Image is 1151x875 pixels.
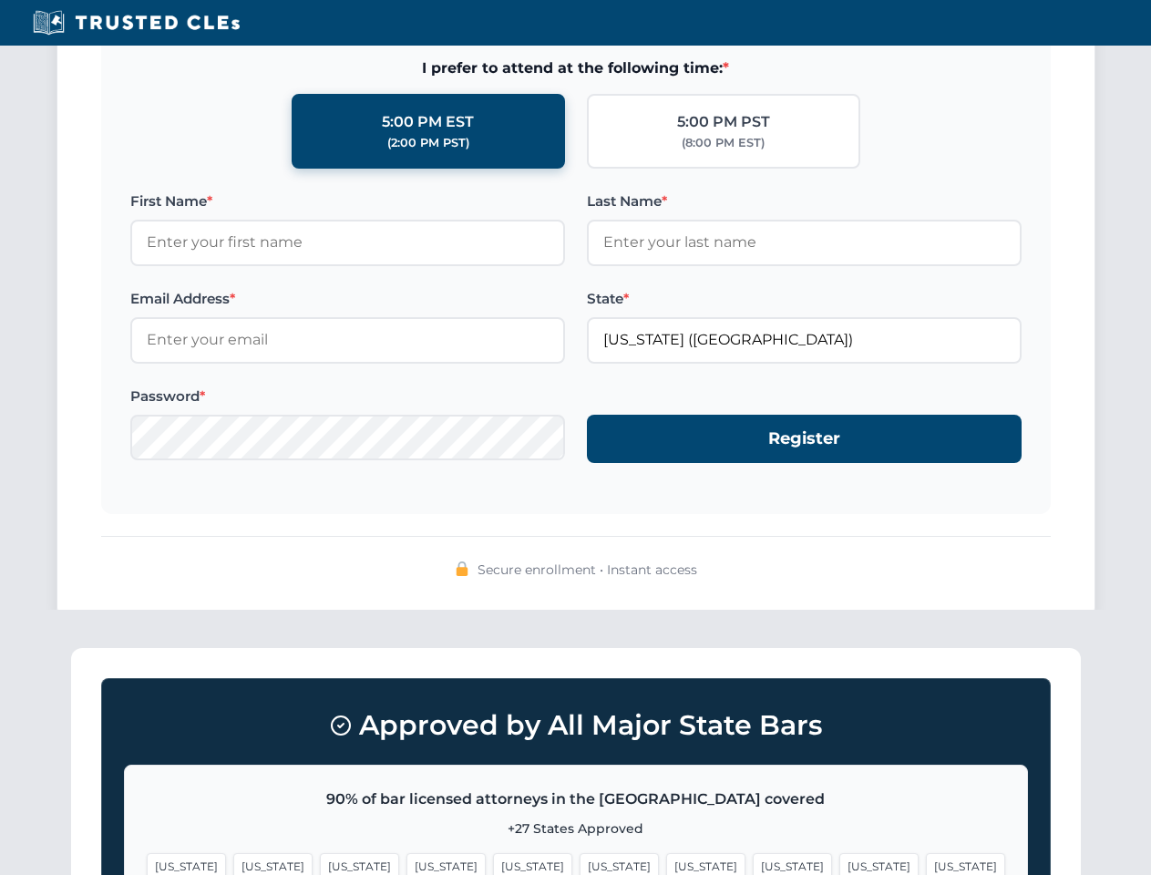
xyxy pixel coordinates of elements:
[147,787,1005,811] p: 90% of bar licensed attorneys in the [GEOGRAPHIC_DATA] covered
[130,317,565,363] input: Enter your email
[478,560,697,580] span: Secure enrollment • Instant access
[130,220,565,265] input: Enter your first name
[455,561,469,576] img: 🔒
[587,415,1022,463] button: Register
[587,190,1022,212] label: Last Name
[382,110,474,134] div: 5:00 PM EST
[130,190,565,212] label: First Name
[587,220,1022,265] input: Enter your last name
[677,110,770,134] div: 5:00 PM PST
[27,9,245,36] img: Trusted CLEs
[147,818,1005,839] p: +27 States Approved
[130,288,565,310] label: Email Address
[587,288,1022,310] label: State
[130,57,1022,80] span: I prefer to attend at the following time:
[387,134,469,152] div: (2:00 PM PST)
[682,134,765,152] div: (8:00 PM EST)
[587,317,1022,363] input: Florida (FL)
[130,386,565,407] label: Password
[124,701,1028,750] h3: Approved by All Major State Bars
